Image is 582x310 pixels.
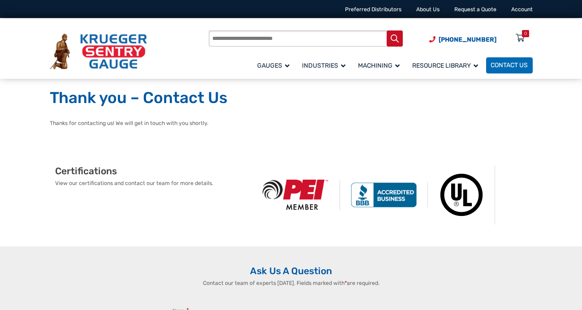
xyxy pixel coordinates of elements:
a: Account [511,6,533,13]
a: Contact Us [486,57,533,73]
a: About Us [416,6,440,13]
h2: Ask Us A Question [50,265,533,277]
span: Gauges [257,62,289,69]
img: Underwriters Laboratories [428,165,495,224]
h2: Certifications [55,165,252,177]
span: Industries [302,62,345,69]
img: BBB [340,182,428,207]
p: View our certifications and contact our team for more details. [55,179,252,187]
img: Krueger Sentry Gauge [50,34,147,69]
span: Resource Library [412,62,478,69]
a: Preferred Distributors [345,6,401,13]
p: Thanks for contacting us! We will get in touch with you shortly. [50,119,533,127]
a: Resource Library [408,56,486,74]
h1: Thank you – Contact Us [50,88,533,108]
a: Machining [354,56,408,74]
span: Contact Us [491,62,528,69]
p: Contact our team of experts [DATE]. Fields marked with are required. [164,279,418,287]
a: Request a Quote [454,6,496,13]
div: 0 [524,30,527,37]
a: Phone Number (920) 434-8860 [429,35,496,44]
a: Gauges [253,56,297,74]
span: Machining [358,62,400,69]
a: Industries [297,56,354,74]
img: PEI Member [252,180,340,210]
span: [PHONE_NUMBER] [439,36,496,43]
